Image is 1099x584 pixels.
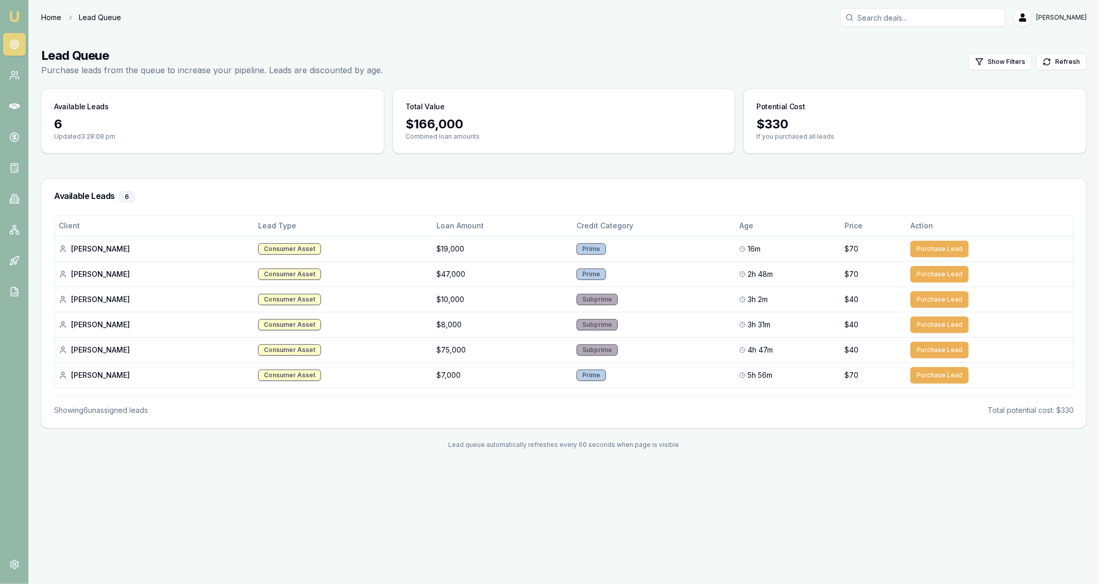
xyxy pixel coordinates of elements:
[756,132,1074,141] p: If you purchased all leads
[748,370,772,380] span: 5h 56m
[844,244,858,254] span: $70
[748,244,760,254] span: 16m
[577,370,606,381] div: Prime
[756,102,805,112] h3: Potential Cost
[1036,54,1087,70] button: Refresh
[969,54,1032,70] button: Show Filters
[41,441,1087,449] div: Lead queue automatically refreshes every 60 seconds when page is visible
[405,132,723,141] p: Combined loan amounts
[258,319,321,330] div: Consumer Asset
[433,362,572,388] td: $7,000
[41,64,383,76] p: Purchase leads from the queue to increase your pipeline. Leads are discounted by age.
[988,405,1074,415] div: Total potential cost: $330
[910,316,969,333] button: Purchase Lead
[41,47,383,64] h1: Lead Queue
[433,236,572,261] td: $19,000
[41,12,61,23] a: Home
[748,320,770,330] span: 3h 31m
[906,215,1073,236] th: Action
[748,345,773,355] span: 4h 47m
[433,287,572,312] td: $10,000
[54,191,1074,203] h3: Available Leads
[840,8,1005,27] input: Search deals
[254,215,433,236] th: Lead Type
[577,269,606,280] div: Prime
[405,116,723,132] div: $ 166,000
[572,215,736,236] th: Credit Category
[258,344,321,356] div: Consumer Asset
[577,344,618,356] div: Subprime
[577,294,618,305] div: Subprime
[59,244,250,254] div: [PERSON_NAME]
[748,294,768,305] span: 3h 2m
[910,291,969,308] button: Purchase Lead
[258,294,321,305] div: Consumer Asset
[1036,13,1087,22] span: [PERSON_NAME]
[59,294,250,305] div: [PERSON_NAME]
[844,370,858,380] span: $70
[577,243,606,255] div: Prime
[844,269,858,279] span: $70
[433,261,572,287] td: $47,000
[258,269,321,280] div: Consumer Asset
[844,320,858,330] span: $40
[54,102,109,112] h3: Available Leads
[79,12,121,23] span: Lead Queue
[577,319,618,330] div: Subprime
[258,243,321,255] div: Consumer Asset
[844,345,858,355] span: $40
[756,116,1074,132] div: $ 330
[405,102,445,112] h3: Total Value
[59,370,250,380] div: [PERSON_NAME]
[910,241,969,257] button: Purchase Lead
[258,370,321,381] div: Consumer Asset
[910,342,969,358] button: Purchase Lead
[748,269,773,279] span: 2h 48m
[433,337,572,362] td: $75,000
[433,215,572,236] th: Loan Amount
[54,116,371,132] div: 6
[844,294,858,305] span: $40
[910,367,969,383] button: Purchase Lead
[41,12,121,23] nav: breadcrumb
[910,266,969,282] button: Purchase Lead
[8,10,21,23] img: emu-icon-u.png
[59,320,250,330] div: [PERSON_NAME]
[840,215,906,236] th: Price
[433,312,572,337] td: $8,000
[55,215,254,236] th: Client
[54,132,371,141] p: Updated 3:28:08 pm
[119,191,134,203] div: 6
[59,345,250,355] div: [PERSON_NAME]
[54,405,148,415] div: Showing 6 unassigned lead s
[735,215,840,236] th: Age
[59,269,250,279] div: [PERSON_NAME]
